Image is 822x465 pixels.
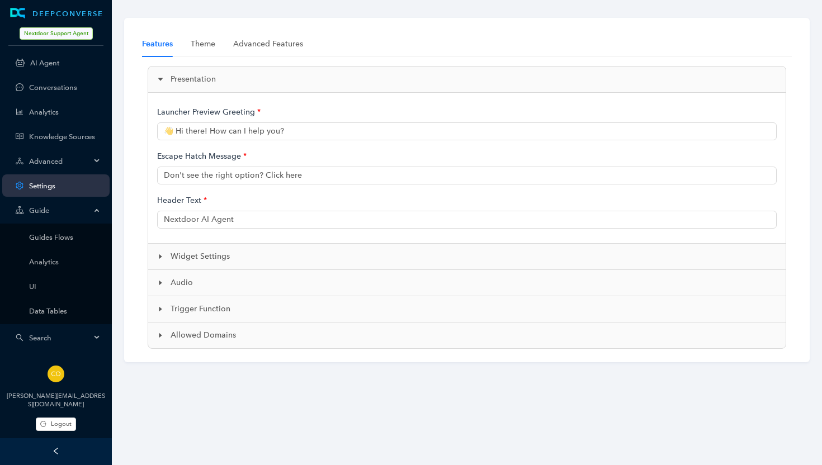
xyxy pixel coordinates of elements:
[29,307,101,315] a: Data Tables
[29,233,101,241] a: Guides Flows
[191,38,215,50] div: Theme
[36,417,76,431] button: Logout
[29,334,91,342] span: Search
[157,279,164,286] span: caret-right
[48,366,64,382] img: 9bd6fc8dc59eafe68b94aecc33e6c356
[157,332,164,339] span: caret-right
[157,253,164,260] span: caret-right
[16,157,23,165] span: deployment-unit
[29,157,91,165] span: Advanced
[29,108,101,116] a: Analytics
[30,59,101,67] a: AI Agent
[29,83,101,92] a: Conversations
[171,250,777,263] span: Widget Settings
[2,8,110,19] a: LogoDEEPCONVERSE
[233,38,303,50] div: Advanced Features
[171,329,777,341] span: Allowed Domains
[157,306,164,312] span: caret-right
[29,206,91,215] span: Guide
[157,146,247,167] h5: Escape Hatch Message
[40,421,46,427] span: logout
[171,303,777,315] span: Trigger Function
[16,334,23,341] span: search
[142,38,173,50] div: Features
[157,102,261,122] h5: Launcher Preview Greeting
[29,258,101,266] a: Analytics
[171,73,777,86] span: Presentation
[20,27,93,40] span: Nextdoor Support Agent
[157,76,164,83] span: caret-right
[29,132,101,141] a: Knowledge Sources
[29,182,101,190] a: Settings
[29,282,101,291] a: UI
[157,190,207,211] h5: Header Text
[51,419,72,429] span: Logout
[171,277,777,289] span: Audio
